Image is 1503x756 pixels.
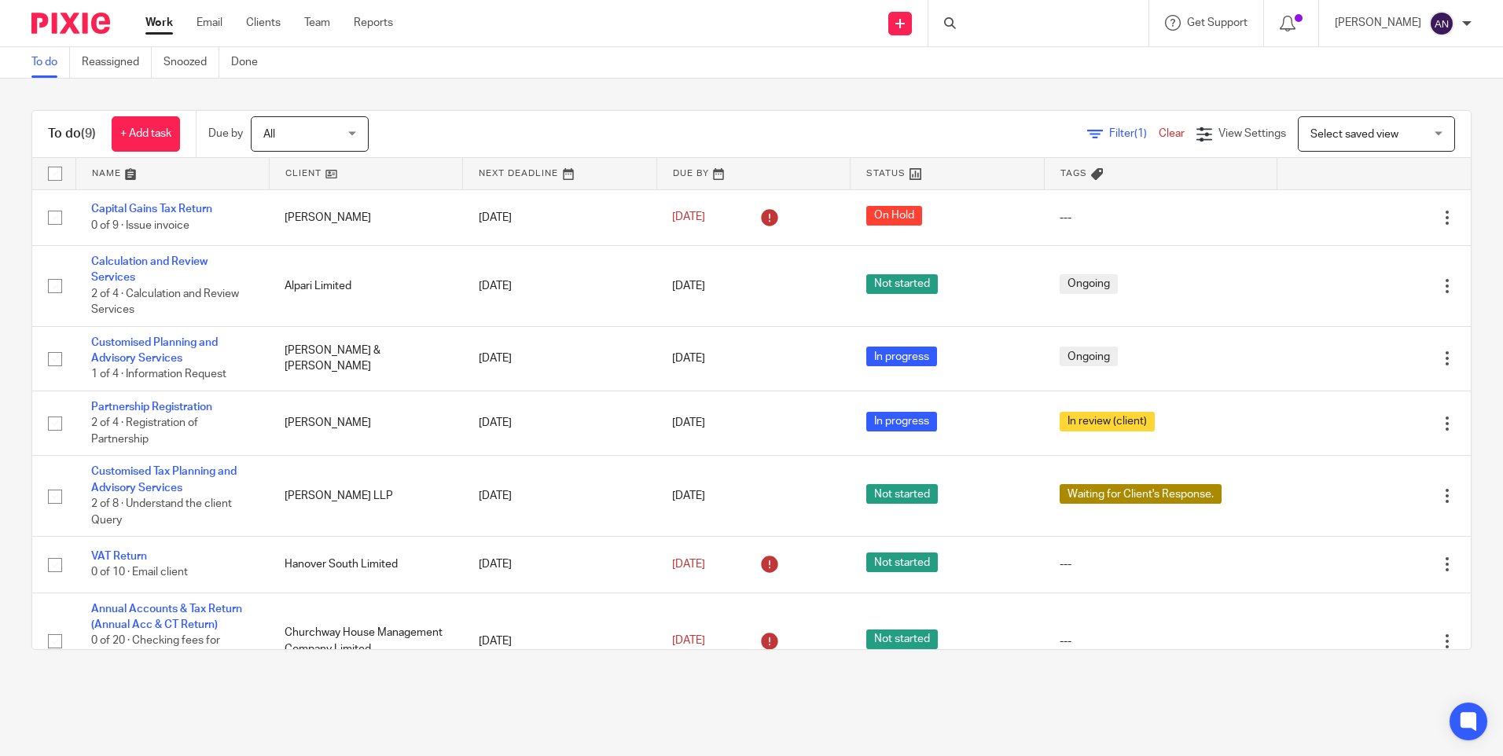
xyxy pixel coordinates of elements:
a: To do [31,47,70,78]
span: [DATE] [672,281,705,292]
a: Snoozed [164,47,219,78]
span: View Settings [1218,128,1286,139]
a: VAT Return [91,551,147,562]
span: Get Support [1187,17,1248,28]
a: Email [197,15,222,31]
a: Reassigned [82,47,152,78]
td: [PERSON_NAME] [269,391,462,455]
span: In progress [866,412,937,431]
a: Customised Tax Planning and Advisory Services [91,466,237,493]
span: On Hold [866,206,922,226]
a: Capital Gains Tax Return [91,204,212,215]
a: Customised Planning and Advisory Services [91,337,218,364]
p: Due by [208,126,243,141]
a: Done [231,47,270,78]
span: Waiting for Client's Response. [1060,484,1222,504]
span: 1 of 4 · Information Request [91,369,226,380]
img: svg%3E [1429,11,1454,36]
a: + Add task [112,116,180,152]
td: [DATE] [463,391,656,455]
div: --- [1060,556,1261,572]
span: 2 of 8 · Understand the client Query [91,498,232,526]
span: (9) [81,127,96,140]
span: Select saved view [1310,129,1398,140]
span: (1) [1134,128,1147,139]
td: [PERSON_NAME] & [PERSON_NAME] [269,326,462,391]
td: [PERSON_NAME] LLP [269,456,462,537]
span: [DATE] [672,418,705,429]
td: [DATE] [463,593,656,689]
td: [DATE] [463,245,656,326]
span: Not started [866,274,938,294]
a: Reports [354,15,393,31]
td: Alpari Limited [269,245,462,326]
span: [DATE] [672,559,705,570]
td: [DATE] [463,189,656,245]
span: [DATE] [672,636,705,647]
div: --- [1060,210,1261,226]
span: In review (client) [1060,412,1155,431]
span: Tags [1060,169,1087,178]
span: 2 of 4 · Calculation and Review Services [91,288,239,316]
td: [PERSON_NAME] [269,189,462,245]
h1: To do [48,126,96,142]
span: [DATE] [672,212,705,223]
td: [DATE] [463,326,656,391]
a: Work [145,15,173,31]
span: 0 of 9 · Issue invoice [91,220,189,231]
span: [DATE] [672,353,705,364]
span: 2 of 4 · Registration of Partnership [91,417,198,445]
a: Team [304,15,330,31]
span: All [263,129,275,140]
span: Not started [866,552,938,572]
img: Pixie [31,13,110,34]
a: Annual Accounts & Tax Return (Annual Acc & CT Return) [91,604,242,630]
span: Not started [866,484,938,504]
td: Hanover South Limited [269,537,462,593]
span: Not started [866,629,938,649]
a: Partnership Registration [91,402,212,413]
span: [DATE] [672,490,705,501]
a: Calculation and Review Services [91,256,208,283]
span: 0 of 10 · Email client [91,567,188,578]
span: Ongoing [1060,347,1118,366]
span: Ongoing [1060,274,1118,294]
a: Clear [1159,128,1185,139]
span: 0 of 20 · Checking fees for Previous Year Paid with Accounts [91,635,220,678]
td: Churchway House Management Company Limited [269,593,462,689]
span: In progress [866,347,937,366]
td: [DATE] [463,537,656,593]
a: Clients [246,15,281,31]
span: Filter [1109,128,1159,139]
td: [DATE] [463,456,656,537]
div: --- [1060,633,1261,649]
p: [PERSON_NAME] [1335,15,1421,31]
